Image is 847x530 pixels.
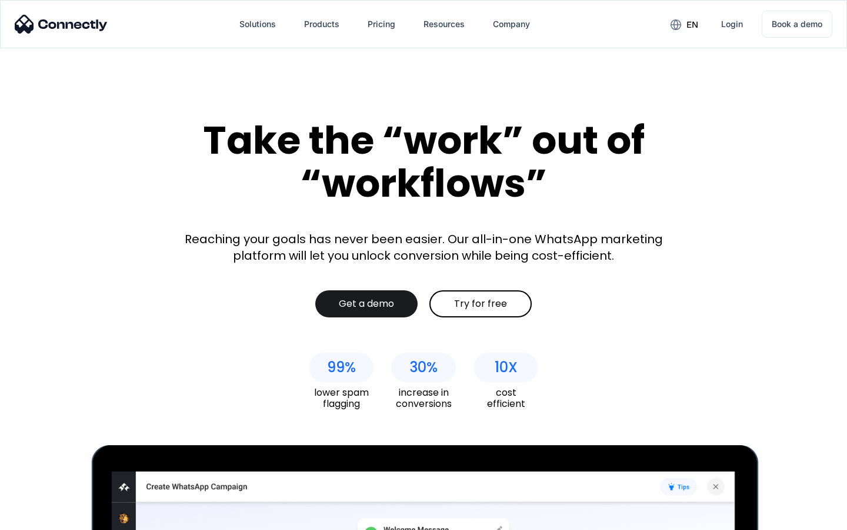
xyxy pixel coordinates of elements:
[304,16,339,32] div: Products
[339,298,394,310] div: Get a demo
[315,290,418,317] a: Get a demo
[495,359,518,376] div: 10X
[409,359,438,376] div: 30%
[176,231,671,264] div: Reaching your goals has never been easier. Our all-in-one WhatsApp marketing platform will let yo...
[493,16,530,32] div: Company
[712,10,752,38] a: Login
[327,359,356,376] div: 99%
[358,10,405,38] a: Pricing
[423,16,465,32] div: Resources
[309,387,374,409] div: lower spam flagging
[429,290,532,317] a: Try for free
[15,15,108,34] img: Connectly Logo
[239,16,276,32] div: Solutions
[159,119,688,204] div: Take the “work” out of “workflows”
[473,387,538,409] div: cost efficient
[721,16,743,32] div: Login
[12,509,71,526] aside: Language selected: English
[454,298,507,310] div: Try for free
[368,16,395,32] div: Pricing
[391,387,456,409] div: increase in conversions
[762,11,832,38] a: Book a demo
[24,509,71,526] ul: Language list
[686,16,698,33] div: en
